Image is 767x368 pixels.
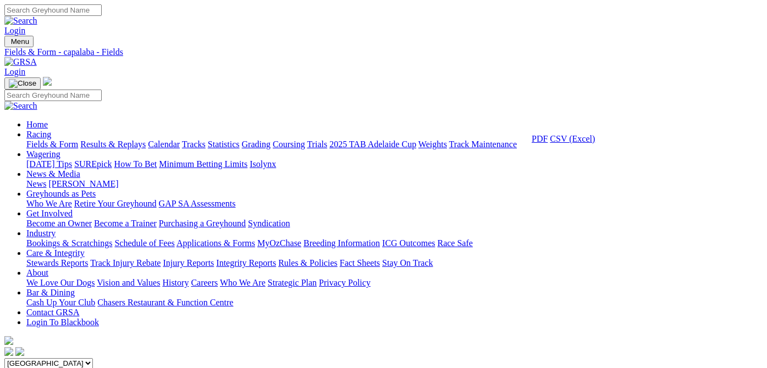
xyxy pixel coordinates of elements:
[43,77,52,86] img: logo-grsa-white.png
[26,219,763,228] div: Get Involved
[216,258,276,267] a: Integrity Reports
[418,140,447,149] a: Weights
[114,159,157,169] a: How To Bet
[80,140,146,149] a: Results & Replays
[26,179,763,189] div: News & Media
[449,140,517,149] a: Track Maintenance
[4,36,34,47] button: Toggle navigation
[26,238,112,248] a: Bookings & Scratchings
[26,219,92,228] a: Become an Owner
[26,179,46,188] a: News
[26,238,763,248] div: Industry
[9,79,36,88] img: Close
[4,90,102,101] input: Search
[26,120,48,129] a: Home
[114,238,174,248] a: Schedule of Fees
[26,278,95,287] a: We Love Our Dogs
[26,140,78,149] a: Fields & Form
[48,179,118,188] a: [PERSON_NAME]
[26,130,51,139] a: Racing
[74,159,112,169] a: SUREpick
[182,140,206,149] a: Tracks
[26,228,56,238] a: Industry
[4,67,25,76] a: Login
[4,77,41,90] button: Toggle navigation
[4,16,37,26] img: Search
[550,134,595,143] a: CSV (Excel)
[257,238,301,248] a: MyOzChase
[250,159,276,169] a: Isolynx
[26,258,763,268] div: Care & Integrity
[26,308,79,317] a: Contact GRSA
[242,140,271,149] a: Grading
[26,317,99,327] a: Login To Blackbook
[273,140,305,149] a: Coursing
[532,134,595,144] div: Download
[248,219,290,228] a: Syndication
[148,140,180,149] a: Calendar
[382,258,433,267] a: Stay On Track
[26,268,48,277] a: About
[4,4,102,16] input: Search
[159,159,247,169] a: Minimum Betting Limits
[97,278,160,287] a: Vision and Values
[97,298,233,307] a: Chasers Restaurant & Function Centre
[15,347,24,356] img: twitter.svg
[159,199,236,208] a: GAP SA Assessments
[26,159,72,169] a: [DATE] Tips
[382,238,435,248] a: ICG Outcomes
[208,140,240,149] a: Statistics
[90,258,161,267] a: Track Injury Rebate
[159,219,246,228] a: Purchasing a Greyhound
[268,278,317,287] a: Strategic Plan
[4,336,13,345] img: logo-grsa-white.png
[94,219,157,228] a: Become a Trainer
[304,238,380,248] a: Breeding Information
[437,238,472,248] a: Race Safe
[26,199,72,208] a: Who We Are
[26,159,763,169] div: Wagering
[26,209,73,218] a: Get Involved
[26,140,763,149] div: Racing
[26,278,763,288] div: About
[278,258,338,267] a: Rules & Policies
[26,149,60,159] a: Wagering
[532,134,548,143] a: PDF
[191,278,218,287] a: Careers
[4,47,763,57] a: Fields & Form - capalaba - Fields
[11,37,29,46] span: Menu
[74,199,157,208] a: Retire Your Greyhound
[4,101,37,111] img: Search
[340,258,380,267] a: Fact Sheets
[319,278,371,287] a: Privacy Policy
[162,278,189,287] a: History
[26,248,85,258] a: Care & Integrity
[307,140,327,149] a: Trials
[4,57,37,67] img: GRSA
[329,140,416,149] a: 2025 TAB Adelaide Cup
[26,199,763,209] div: Greyhounds as Pets
[26,298,763,308] div: Bar & Dining
[163,258,214,267] a: Injury Reports
[26,298,95,307] a: Cash Up Your Club
[176,238,255,248] a: Applications & Forms
[26,288,75,297] a: Bar & Dining
[220,278,266,287] a: Who We Are
[4,26,25,35] a: Login
[26,189,96,198] a: Greyhounds as Pets
[26,169,80,179] a: News & Media
[4,347,13,356] img: facebook.svg
[26,258,88,267] a: Stewards Reports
